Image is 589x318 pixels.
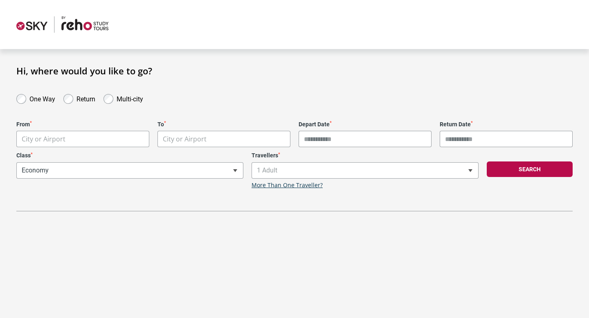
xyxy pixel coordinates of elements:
[17,163,243,178] span: Economy
[252,163,478,178] span: 1 Adult
[16,162,243,179] span: Economy
[16,65,573,76] h1: Hi, where would you like to go?
[252,182,323,189] a: More Than One Traveller?
[163,134,207,143] span: City or Airport
[440,121,573,128] label: Return Date
[157,121,290,128] label: To
[22,134,65,143] span: City or Airport
[299,121,432,128] label: Depart Date
[76,93,95,103] label: Return
[117,93,143,103] label: Multi-city
[252,152,479,159] label: Travellers
[16,131,149,147] span: City or Airport
[157,131,290,147] span: City or Airport
[158,131,290,147] span: City or Airport
[487,161,573,177] button: Search
[16,121,149,128] label: From
[252,162,479,179] span: 1 Adult
[17,131,149,147] span: City or Airport
[29,93,55,103] label: One Way
[16,152,243,159] label: Class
